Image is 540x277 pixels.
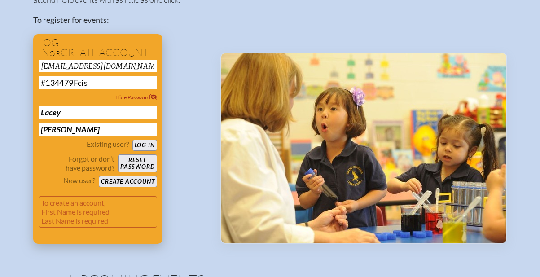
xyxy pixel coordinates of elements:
h1: Log in create account [39,38,157,58]
p: New user? [63,176,95,185]
p: Forgot or don’t have password? [39,154,115,172]
input: Email [39,60,157,72]
button: Log in [132,140,157,151]
span: Hide Password [115,94,157,101]
p: To create an account, First Name is required Last Name is required [39,196,157,228]
input: Password [39,76,157,89]
input: First Name [39,106,157,119]
img: Events [221,53,506,243]
p: Existing user? [87,140,129,149]
p: To register for events: [33,14,206,26]
button: Resetpassword [118,154,157,172]
input: Last Name [39,123,157,136]
span: or [49,49,61,58]
button: Create account [99,176,157,187]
